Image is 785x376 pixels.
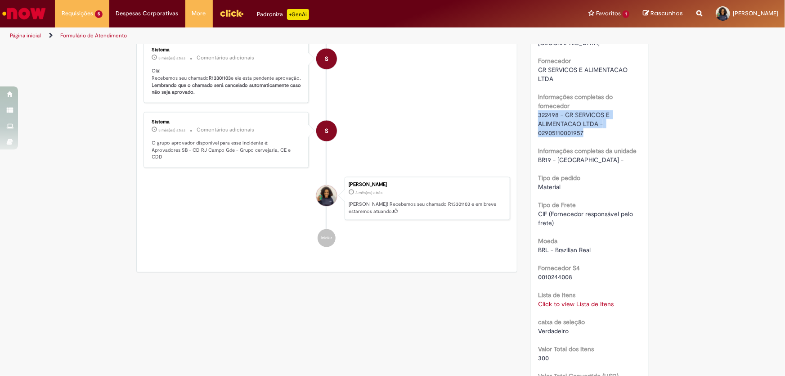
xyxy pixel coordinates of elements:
span: 3 mês(es) atrás [355,190,382,195]
p: O grupo aprovador disponível para esse incidente é: Aprovadores SB - CD RJ Campo Gde - Grupo cerv... [152,140,302,161]
div: Thamara Novais De Almeida [316,186,337,206]
b: Fornecedor S4 [538,264,580,272]
li: Thamara Novais De Almeida [144,177,511,220]
b: R13301103 [209,75,231,82]
span: BR19 - [GEOGRAPHIC_DATA] - [538,156,624,164]
span: Requisições [62,9,93,18]
b: caixa de seleção [538,318,585,326]
div: [PERSON_NAME] [349,182,505,187]
time: 17/07/2025 09:40:14 [355,190,382,195]
b: Lembrando que o chamado será cancelado automaticamente caso não seja aprovado. [152,82,303,96]
span: GR SERVICOS E ALIMENTACAO LTDA [538,66,629,83]
span: 3 mês(es) atrás [159,127,186,133]
span: Rascunhos [650,9,683,18]
time: 17/07/2025 09:40:25 [159,127,186,133]
span: Verdadeiro [538,327,569,335]
div: Sistema [152,119,302,125]
img: click_logo_yellow_360x200.png [220,6,244,20]
img: ServiceNow [1,5,47,23]
span: 3 mês(es) atrás [159,55,186,61]
span: S [325,120,328,142]
b: Moeda [538,237,557,245]
small: Comentários adicionais [197,54,255,62]
p: [PERSON_NAME]! Recebemos seu chamado R13301103 e em breve estaremos atuando. [349,201,505,215]
b: Informações completas da unidade [538,147,637,155]
span: 0010244008 [538,273,572,281]
div: System [316,121,337,141]
a: Página inicial [10,32,41,39]
p: Olá! Recebemos seu chamado e ele esta pendente aprovação. [152,68,302,96]
span: Despesas Corporativas [116,9,179,18]
b: Lista de Itens [538,291,575,299]
b: Informações completas do fornecedor [538,93,613,110]
a: Formulário de Atendimento [60,32,127,39]
span: 322498 - GR SERVICOS E ALIMENTACAO LTDA - 02905110001957 [538,111,611,137]
span: S [325,48,328,70]
span: CIF (Fornecedor responsável pelo frete) [538,210,635,227]
div: Padroniza [257,9,309,20]
span: 300 [538,354,549,362]
b: Valor Total dos Itens [538,345,594,353]
time: 17/07/2025 09:40:26 [159,55,186,61]
b: Tipo de Frete [538,201,576,209]
a: Rascunhos [643,9,683,18]
span: BRL - Brazilian Real [538,246,591,254]
span: [GEOGRAPHIC_DATA] [538,39,600,47]
ul: Trilhas de página [7,27,516,44]
small: Comentários adicionais [197,126,255,134]
div: System [316,49,337,69]
span: 1 [623,10,629,18]
b: Fornecedor [538,57,571,65]
b: Tipo de pedido [538,174,580,182]
a: Click to view Lista de Itens [538,300,614,308]
span: [PERSON_NAME] [733,9,778,17]
span: 5 [95,10,103,18]
p: +GenAi [287,9,309,20]
span: More [192,9,206,18]
span: Favoritos [596,9,621,18]
div: Sistema [152,47,302,53]
span: Material [538,183,561,191]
